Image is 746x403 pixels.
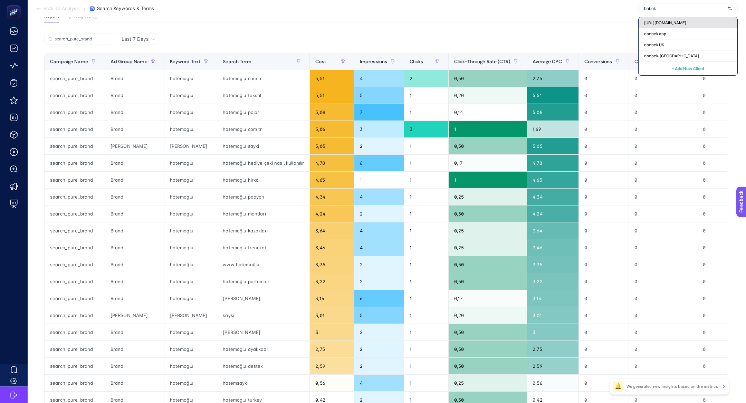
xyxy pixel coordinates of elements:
[579,290,629,307] div: 0
[223,59,251,64] span: Search Term
[310,155,354,171] div: 4,78
[354,375,404,391] div: 4
[105,205,164,222] div: Brand
[629,104,697,121] div: 0
[170,59,201,64] span: Keyword Text
[449,341,527,357] div: 0,50
[164,324,217,340] div: hatemoglu
[449,87,527,104] div: 0,20
[527,273,578,290] div: 3,22
[354,341,404,357] div: 2
[354,290,404,307] div: 6
[634,59,680,64] span: Cost per Conversion
[315,59,326,64] span: Cost
[164,205,217,222] div: hatemoglu
[310,290,354,307] div: 3,14
[449,273,527,290] div: 0,50
[449,239,527,256] div: 0,25
[644,6,725,11] input: https://www.hatemoglu.com/
[527,87,578,104] div: 5,51
[164,358,217,374] div: hatemoglu
[449,138,527,154] div: 0,50
[217,222,309,239] div: hatemoğlu kazakları
[527,121,578,137] div: 1,69
[449,172,527,188] div: 1
[105,324,164,340] div: Brand
[217,239,309,256] div: hatemoglu trenckot
[105,239,164,256] div: Brand
[527,341,578,357] div: 2,75
[164,172,217,188] div: hatemoglu
[449,358,527,374] div: 0,50
[629,121,697,137] div: 0
[527,358,578,374] div: 2,59
[354,256,404,273] div: 2
[55,37,109,42] input: Search
[629,239,697,256] div: 0
[310,222,354,239] div: 3,64
[122,36,149,42] span: Last 7 Days
[105,341,164,357] div: Brand
[45,341,105,357] div: search_pure_brand
[4,2,26,8] span: Feedback
[629,324,697,340] div: 0
[45,307,105,324] div: search_pure_brand
[45,138,105,154] div: search_pure_brand
[527,172,578,188] div: 4,65
[629,87,697,104] div: 0
[164,138,217,154] div: [PERSON_NAME]
[354,104,404,121] div: 7
[164,189,217,205] div: hatemoglu
[217,70,309,87] div: hatemoğlu com tr
[449,70,527,87] div: 0,50
[629,290,697,307] div: 0
[449,155,527,171] div: 0,17
[164,222,217,239] div: hatemoglu
[50,59,88,64] span: Campaign Name
[404,256,448,273] div: 1
[629,70,697,87] div: 0
[449,307,527,324] div: 0,20
[111,59,147,64] span: Ad Group Name
[45,121,105,137] div: search_pure_brand
[613,381,624,392] div: 🔔
[164,155,217,171] div: hatemoglu
[579,273,629,290] div: 0
[579,341,629,357] div: 0
[527,222,578,239] div: 3,64
[310,104,354,121] div: 5,08
[579,205,629,222] div: 0
[527,290,578,307] div: 3,14
[45,324,105,340] div: search_pure_brand
[105,256,164,273] div: Brand
[404,273,448,290] div: 1
[217,189,309,205] div: hatemoğlu papyon
[672,66,704,71] span: + Add New Client
[45,155,105,171] div: search_pure_brand
[105,358,164,374] div: Brand
[217,155,309,171] div: hatemoğlu hediye çeki nasıl kullanılır
[354,324,404,340] div: 2
[728,5,732,12] img: svg%3e
[217,358,309,374] div: hatemoğlu destek
[579,172,629,188] div: 0
[164,70,217,87] div: hatemoglu
[449,256,527,273] div: 0,50
[527,324,578,340] div: 3
[217,324,309,340] div: [PERSON_NAME]
[527,375,578,391] div: 0,56
[579,189,629,205] div: 0
[310,324,354,340] div: 3
[105,87,164,104] div: Brand
[404,189,448,205] div: 1
[354,172,404,188] div: 1
[105,307,164,324] div: [PERSON_NAME]
[527,307,578,324] div: 3,01
[45,358,105,374] div: search_pure_brand
[354,155,404,171] div: 6
[527,239,578,256] div: 3,46
[629,375,697,391] div: 0
[310,358,354,374] div: 2,59
[629,256,697,273] div: 0
[404,290,448,307] div: 1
